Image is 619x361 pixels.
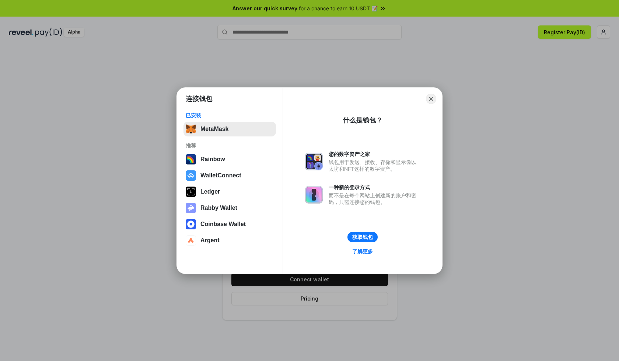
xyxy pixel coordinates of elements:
[200,126,228,132] div: MetaMask
[426,94,436,104] button: Close
[329,159,420,172] div: 钱包用于发送、接收、存储和显示像以太坊和NFT这样的数字资产。
[186,170,196,181] img: svg+xml,%3Csvg%20width%3D%2228%22%20height%3D%2228%22%20viewBox%3D%220%200%2028%2028%22%20fill%3D...
[186,94,212,103] h1: 连接钱包
[186,142,274,149] div: 推荐
[329,184,420,191] div: 一种新的登录方式
[305,186,323,204] img: svg+xml,%3Csvg%20xmlns%3D%22http%3A%2F%2Fwww.w3.org%2F2000%2Fsvg%22%20fill%3D%22none%22%20viewBox...
[200,205,237,211] div: Rabby Wallet
[183,168,276,183] button: WalletConnect
[352,248,373,255] div: 了解更多
[348,247,377,256] a: 了解更多
[186,235,196,246] img: svg+xml,%3Csvg%20width%3D%2228%22%20height%3D%2228%22%20viewBox%3D%220%200%2028%2028%22%20fill%3D...
[186,154,196,164] img: svg+xml,%3Csvg%20width%3D%22120%22%20height%3D%22120%22%20viewBox%3D%220%200%20120%20120%22%20fil...
[200,172,241,179] div: WalletConnect
[183,217,276,232] button: Coinbase Wallet
[305,153,323,170] img: svg+xml,%3Csvg%20xmlns%3D%22http%3A%2F%2Fwww.w3.org%2F2000%2Fsvg%22%20fill%3D%22none%22%20viewBox...
[186,187,196,197] img: svg+xml,%3Csvg%20xmlns%3D%22http%3A%2F%2Fwww.w3.org%2F2000%2Fsvg%22%20width%3D%2228%22%20height%3...
[329,192,420,205] div: 而不是在每个网站上创建新的账户和密码，只需连接您的钱包。
[347,232,378,242] button: 获取钱包
[329,151,420,157] div: 您的数字资产之家
[183,184,276,199] button: Ledger
[183,233,276,248] button: Argent
[200,156,225,163] div: Rainbow
[186,112,274,119] div: 已安装
[186,203,196,213] img: svg+xml,%3Csvg%20xmlns%3D%22http%3A%2F%2Fwww.w3.org%2F2000%2Fsvg%22%20fill%3D%22none%22%20viewBox...
[200,237,220,244] div: Argent
[200,188,220,195] div: Ledger
[183,152,276,167] button: Rainbow
[186,219,196,229] img: svg+xml,%3Csvg%20width%3D%2228%22%20height%3D%2228%22%20viewBox%3D%220%200%2028%2028%22%20fill%3D...
[183,201,276,215] button: Rabby Wallet
[352,234,373,240] div: 获取钱包
[343,116,382,125] div: 什么是钱包？
[200,221,246,228] div: Coinbase Wallet
[183,122,276,136] button: MetaMask
[186,124,196,134] img: svg+xml,%3Csvg%20fill%3D%22none%22%20height%3D%2233%22%20viewBox%3D%220%200%2035%2033%22%20width%...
